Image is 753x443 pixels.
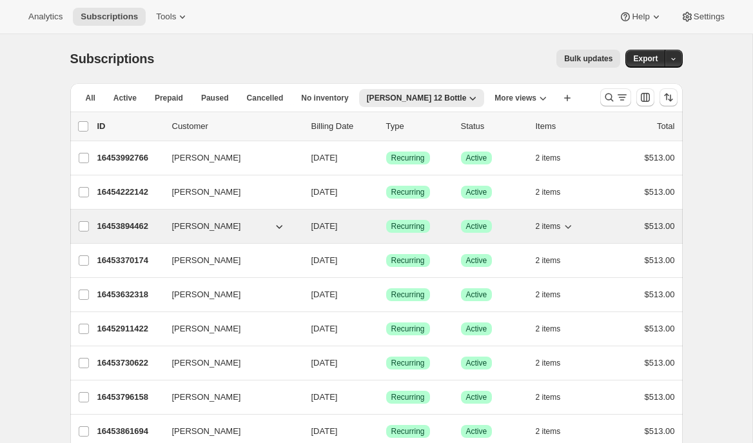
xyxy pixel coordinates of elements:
[97,120,162,133] p: ID
[86,93,95,103] span: All
[247,93,284,103] span: Cancelled
[97,357,162,369] p: 16453730622
[21,8,70,26] button: Analytics
[391,255,425,266] span: Recurring
[164,148,293,168] button: [PERSON_NAME]
[564,54,612,64] span: Bulk updates
[536,221,561,231] span: 2 items
[466,221,487,231] span: Active
[645,187,675,197] span: $513.00
[172,120,301,133] p: Customer
[536,149,575,167] button: 2 items
[172,254,241,267] span: [PERSON_NAME]
[611,8,670,26] button: Help
[156,12,176,22] span: Tools
[97,217,675,235] div: 16453894462[PERSON_NAME][DATE]SuccessRecurringSuccessActive2 items$513.00
[172,288,241,301] span: [PERSON_NAME]
[172,357,241,369] span: [PERSON_NAME]
[645,392,675,402] span: $513.00
[172,425,241,438] span: [PERSON_NAME]
[311,221,338,231] span: [DATE]
[694,12,725,22] span: Settings
[97,251,675,270] div: 16453370174[PERSON_NAME][DATE]SuccessRecurringSuccessActive2 items$513.00
[201,93,229,103] span: Paused
[311,426,338,436] span: [DATE]
[97,388,675,406] div: 16453796158[PERSON_NAME][DATE]SuccessRecurringSuccessActive2 items$513.00
[97,391,162,404] p: 16453796158
[645,358,675,368] span: $513.00
[73,8,146,26] button: Subscriptions
[97,186,162,199] p: 16454222142
[536,153,561,163] span: 2 items
[164,250,293,271] button: [PERSON_NAME]
[164,421,293,442] button: [PERSON_NAME]
[97,422,675,440] div: 16453861694[PERSON_NAME][DATE]SuccessRecurringSuccessActive2 items$513.00
[97,120,675,133] div: IDCustomerBilling DateTypeStatusItemsTotal
[673,8,732,26] button: Settings
[28,12,63,22] span: Analytics
[536,422,575,440] button: 2 items
[311,120,376,133] p: Billing Date
[97,152,162,164] p: 16453992766
[536,426,561,437] span: 2 items
[466,426,487,437] span: Active
[391,153,425,163] span: Recurring
[386,120,451,133] div: Type
[301,93,348,103] span: No inventory
[645,290,675,299] span: $513.00
[367,93,467,103] span: [PERSON_NAME] 12 Bottle
[113,93,137,103] span: Active
[97,320,675,338] div: 16452911422[PERSON_NAME][DATE]SuccessRecurringSuccessActive2 items$513.00
[633,54,658,64] span: Export
[311,255,338,265] span: [DATE]
[164,216,293,237] button: [PERSON_NAME]
[148,8,197,26] button: Tools
[97,425,162,438] p: 16453861694
[97,354,675,372] div: 16453730622[PERSON_NAME][DATE]SuccessRecurringSuccessActive2 items$513.00
[391,426,425,437] span: Recurring
[81,12,138,22] span: Subscriptions
[625,50,665,68] button: Export
[645,255,675,265] span: $513.00
[536,120,600,133] div: Items
[97,254,162,267] p: 16453370174
[164,182,293,202] button: [PERSON_NAME]
[494,93,536,103] span: More views
[311,153,338,162] span: [DATE]
[645,426,675,436] span: $513.00
[97,220,162,233] p: 16453894462
[97,322,162,335] p: 16452911422
[70,52,155,66] span: Subscriptions
[536,183,575,201] button: 2 items
[536,255,561,266] span: 2 items
[536,187,561,197] span: 2 items
[172,322,241,335] span: [PERSON_NAME]
[172,220,241,233] span: [PERSON_NAME]
[536,251,575,270] button: 2 items
[536,217,575,235] button: 2 items
[645,324,675,333] span: $513.00
[311,187,338,197] span: [DATE]
[97,286,675,304] div: 16453632318[PERSON_NAME][DATE]SuccessRecurringSuccessActive2 items$513.00
[97,149,675,167] div: 16453992766[PERSON_NAME][DATE]SuccessRecurringSuccessActive2 items$513.00
[97,183,675,201] div: 16454222142[PERSON_NAME][DATE]SuccessRecurringSuccessActive2 items$513.00
[172,152,241,164] span: [PERSON_NAME]
[657,120,674,133] p: Total
[557,89,578,107] button: Create new view
[487,89,554,107] button: More views
[645,153,675,162] span: $513.00
[391,187,425,197] span: Recurring
[660,88,678,106] button: Sort the results
[600,88,631,106] button: Search and filter results
[466,153,487,163] span: Active
[172,186,241,199] span: [PERSON_NAME]
[466,187,487,197] span: Active
[461,120,525,133] p: Status
[155,93,183,103] span: Prepaid
[636,88,654,106] button: Customize table column order and visibility
[645,221,675,231] span: $513.00
[632,12,649,22] span: Help
[97,288,162,301] p: 16453632318
[172,391,241,404] span: [PERSON_NAME]
[556,50,620,68] button: Bulk updates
